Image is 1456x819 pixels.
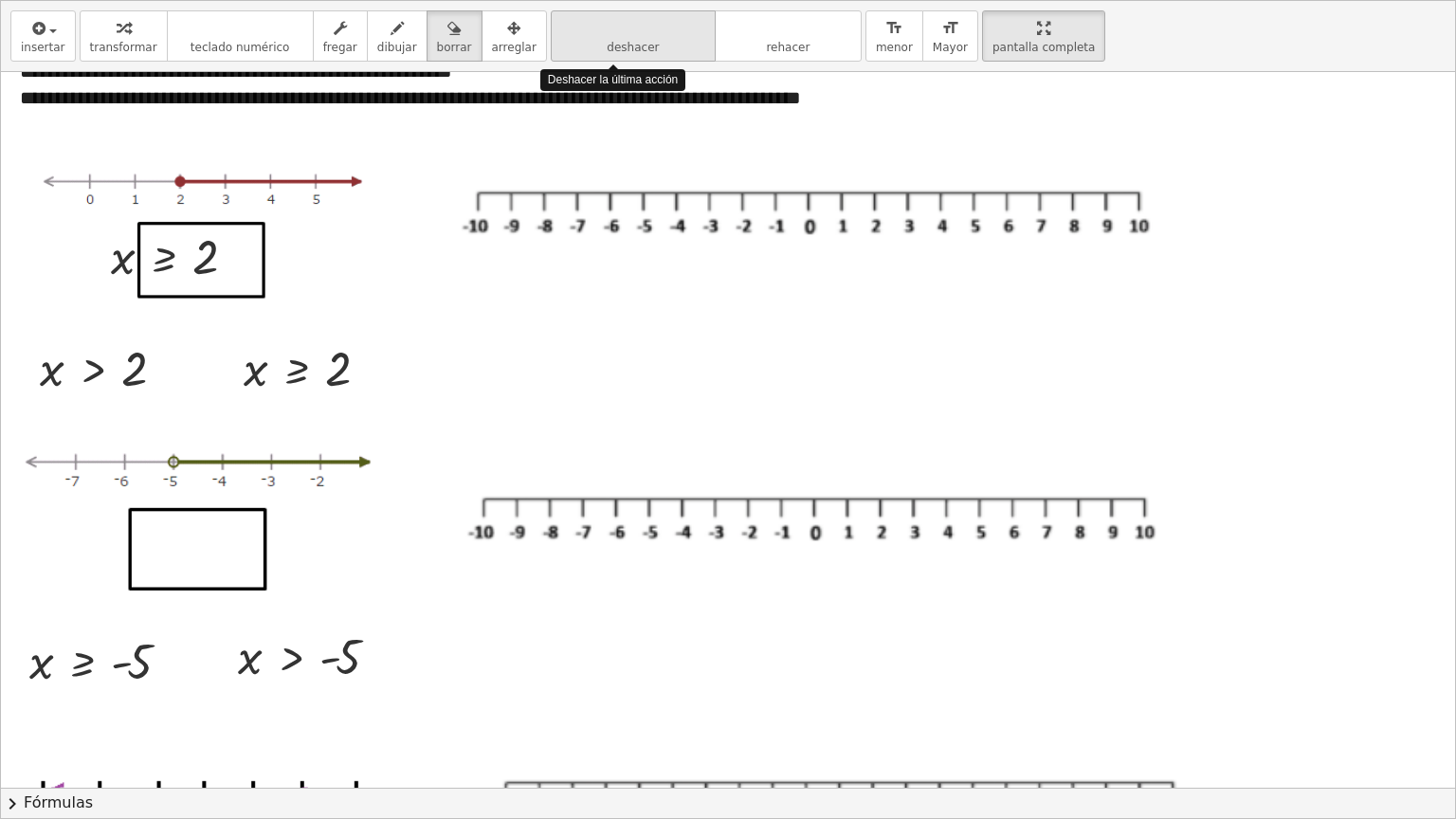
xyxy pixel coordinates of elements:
[715,10,862,62] button: rehacerrehacer
[191,41,290,54] span: teclado numérico
[865,10,923,62] button: format_sizemenor
[313,10,368,62] button: fregar
[941,17,959,40] i: format_size
[10,10,76,62] button: insertar
[90,41,157,54] span: transformar
[766,41,810,54] span: rehacer
[21,41,65,54] span: insertar
[24,792,93,814] font: Fórmulas
[482,10,547,62] button: arreglar
[885,17,903,40] i: format_size
[167,10,314,62] button: tecladoteclado numérico
[1,792,24,815] span: chevron_right
[607,41,659,54] span: deshacer
[377,41,417,54] span: dibujar
[561,17,705,40] i: deshacer
[1,788,1455,818] button: chevron_rightFórmulas
[876,41,913,54] span: menor
[367,10,428,62] button: dibujar
[492,41,537,54] span: arreglar
[982,10,1106,62] button: pantalla completa
[427,10,482,62] button: borrar
[992,41,1096,54] span: pantalla completa
[540,69,685,91] div: Deshacer la última acción
[551,10,716,62] button: deshacerdeshacer
[437,41,472,54] span: borrar
[922,10,978,62] button: format_sizeMayor
[177,17,303,40] i: teclado
[80,10,168,62] button: transformar
[323,41,357,54] span: fregar
[725,17,851,40] i: rehacer
[933,41,968,54] span: Mayor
